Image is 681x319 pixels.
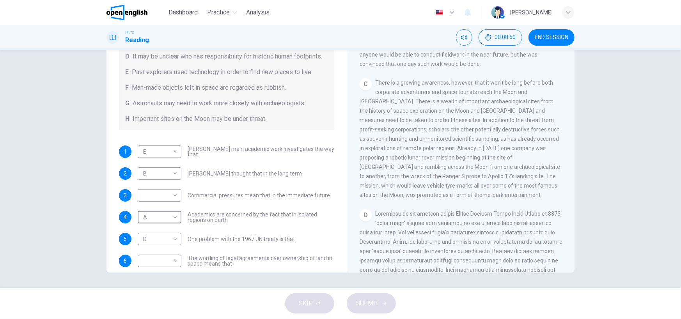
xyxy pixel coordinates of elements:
[360,78,372,90] div: C
[133,99,305,108] span: Astronauts may need to work more closely with archaeologists.
[132,67,312,77] span: Past explorers used technology in order to find new places to live.
[133,52,322,61] span: It may be unclear who has responsibility for historic human footprints.
[188,212,334,223] span: Academics are concerned by the fact that in isolated regions on Earth
[535,34,568,41] span: END SESSION
[124,236,127,242] span: 5
[124,214,127,220] span: 4
[434,10,444,16] img: en
[125,99,129,108] span: G
[125,35,149,45] h1: Reading
[138,228,179,250] div: D
[188,171,302,176] span: [PERSON_NAME] thought that in the long term
[124,193,127,198] span: 3
[138,141,179,163] div: E
[168,8,198,17] span: Dashboard
[243,5,273,19] button: Analysis
[124,149,127,154] span: 1
[188,255,334,266] span: The wording of legal agreements over ownership of land in space means that
[495,34,516,41] span: 00:08:50
[204,5,240,19] button: Practice
[188,236,295,242] span: One problem with the 1967 UN treaty is that
[125,30,134,35] span: IELTS
[360,209,372,222] div: D
[106,5,147,20] img: OpenEnglish logo
[479,29,522,46] div: Hide
[124,171,127,176] span: 2
[491,6,504,19] img: Profile picture
[360,80,560,198] span: There is a growing awareness, however, that it won't be long before both corporate adventurers an...
[125,83,129,92] span: F
[188,193,330,198] span: Commercial pressures mean that in the immediate future
[125,52,129,61] span: D
[528,29,575,46] button: END SESSION
[165,5,201,19] button: Dashboard
[133,114,266,124] span: Important sites on the Moon may be under threat.
[188,146,334,157] span: [PERSON_NAME] main academic work investigates the way that
[247,8,270,17] span: Analysis
[207,8,230,17] span: Practice
[106,5,165,20] a: OpenEnglish logo
[124,258,127,264] span: 6
[479,29,522,46] button: 00:08:50
[125,114,129,124] span: H
[132,83,286,92] span: Man-made objects left in space are regarded as rubbish.
[125,67,129,77] span: E
[456,29,472,46] div: Mute
[138,206,179,229] div: A
[510,8,553,17] div: [PERSON_NAME]
[138,163,179,185] div: B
